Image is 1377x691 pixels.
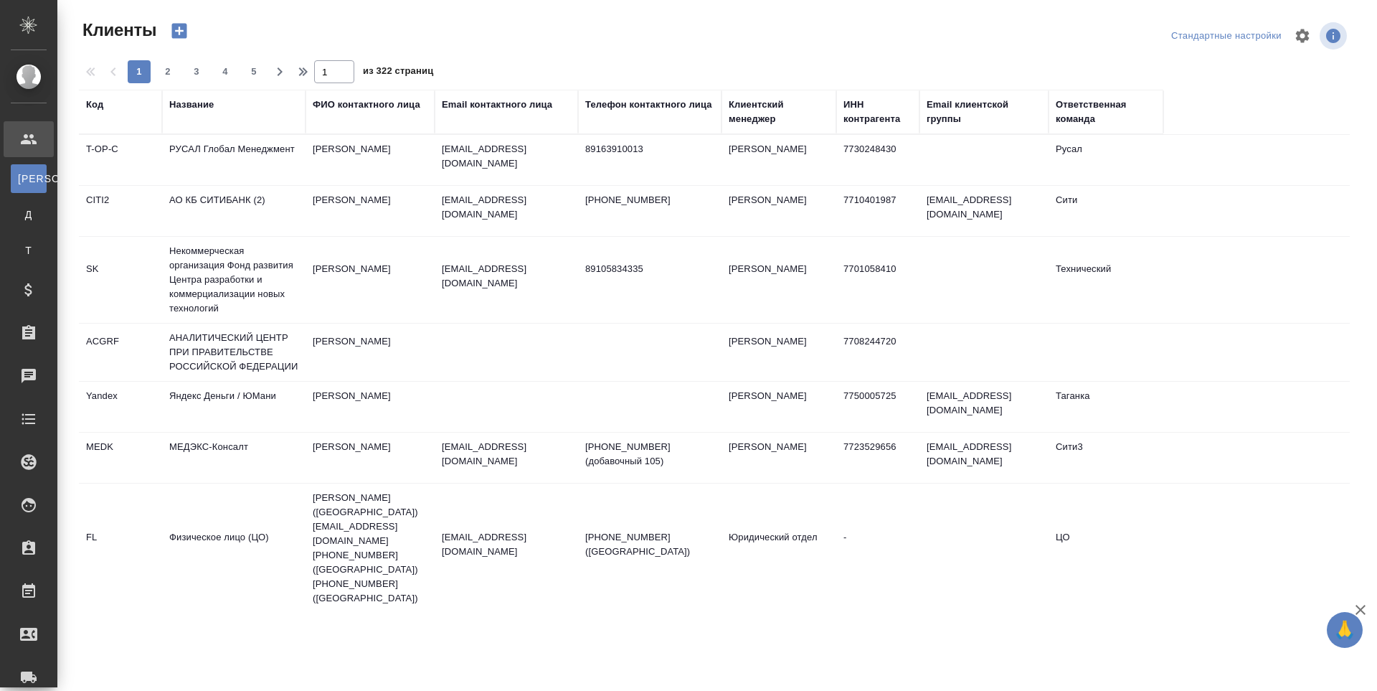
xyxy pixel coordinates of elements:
button: 5 [242,60,265,83]
div: ФИО контактного лица [313,98,420,112]
a: Т [11,236,47,265]
td: [PERSON_NAME] [306,327,435,377]
td: MEDK [79,433,162,483]
td: 7750005725 [836,382,919,432]
td: Технический [1049,255,1163,305]
td: Юридический отдел [721,523,836,573]
div: Email контактного лица [442,98,552,112]
button: 2 [156,60,179,83]
td: РУСАЛ Глобал Менеджмент [162,135,306,185]
td: CITI2 [79,186,162,236]
td: ACGRF [79,327,162,377]
p: [PHONE_NUMBER] ([GEOGRAPHIC_DATA]) [585,530,714,559]
button: 🙏 [1327,612,1363,648]
td: Yandex [79,382,162,432]
td: [PERSON_NAME] [306,433,435,483]
div: Email клиентской группы [927,98,1041,126]
td: - [836,523,919,573]
span: 3 [185,65,208,79]
td: [PERSON_NAME] [721,433,836,483]
button: 4 [214,60,237,83]
div: Код [86,98,103,112]
p: [PHONE_NUMBER] [585,193,714,207]
span: Клиенты [79,19,156,42]
td: АО КБ СИТИБАНК (2) [162,186,306,236]
p: [EMAIL_ADDRESS][DOMAIN_NAME] [442,530,571,559]
td: 7730248430 [836,135,919,185]
td: [EMAIL_ADDRESS][DOMAIN_NAME] [919,382,1049,432]
td: 7701058410 [836,255,919,305]
div: Название [169,98,214,112]
p: [EMAIL_ADDRESS][DOMAIN_NAME] [442,440,571,469]
td: АНАЛИТИЧЕСКИЙ ЦЕНТР ПРИ ПРАВИТЕЛЬСТВЕ РОССИЙСКОЙ ФЕДЕРАЦИИ [162,324,306,381]
td: Некоммерческая организация Фонд развития Центра разработки и коммерциализации новых технологий [162,237,306,323]
span: Т [18,243,39,258]
div: split button [1168,25,1285,47]
a: [PERSON_NAME] [11,164,47,193]
td: 7710401987 [836,186,919,236]
td: [PERSON_NAME] [721,327,836,377]
td: [PERSON_NAME] [306,382,435,432]
span: [PERSON_NAME] [18,171,39,186]
td: 7723529656 [836,433,919,483]
td: [PERSON_NAME] ([GEOGRAPHIC_DATA]) [EMAIL_ADDRESS][DOMAIN_NAME] [PHONE_NUMBER] ([GEOGRAPHIC_DATA])... [306,484,435,613]
a: Д [11,200,47,229]
span: 2 [156,65,179,79]
span: Д [18,207,39,222]
td: FL [79,523,162,573]
span: 🙏 [1333,615,1357,645]
button: 3 [185,60,208,83]
td: [PERSON_NAME] [306,255,435,305]
span: Посмотреть информацию [1320,22,1350,50]
td: Русал [1049,135,1163,185]
span: Настроить таблицу [1285,19,1320,53]
span: из 322 страниц [363,62,433,83]
div: Ответственная команда [1056,98,1156,126]
p: 89105834335 [585,262,714,276]
td: Таганка [1049,382,1163,432]
td: [PERSON_NAME] [721,255,836,305]
td: SK [79,255,162,305]
td: [PERSON_NAME] [721,382,836,432]
p: 89163910013 [585,142,714,156]
td: ЦО [1049,523,1163,573]
td: Физическое лицо (ЦО) [162,523,306,573]
p: [EMAIL_ADDRESS][DOMAIN_NAME] [442,142,571,171]
button: Создать [162,19,197,43]
td: Яндекс Деньги / ЮМани [162,382,306,432]
td: [PERSON_NAME] [306,186,435,236]
td: [EMAIL_ADDRESS][DOMAIN_NAME] [919,433,1049,483]
td: МЕДЭКС-Консалт [162,433,306,483]
td: Сити [1049,186,1163,236]
p: [EMAIL_ADDRESS][DOMAIN_NAME] [442,193,571,222]
td: [PERSON_NAME] [306,135,435,185]
td: [PERSON_NAME] [721,135,836,185]
td: [PERSON_NAME] [721,186,836,236]
td: T-OP-C [79,135,162,185]
p: [PHONE_NUMBER] (добавочный 105) [585,440,714,469]
div: Телефон контактного лица [585,98,712,112]
div: ИНН контрагента [843,98,912,126]
span: 5 [242,65,265,79]
td: Сити3 [1049,433,1163,483]
span: 4 [214,65,237,79]
td: 7708244720 [836,327,919,377]
div: Клиентский менеджер [729,98,829,126]
p: [EMAIL_ADDRESS][DOMAIN_NAME] [442,262,571,291]
td: [EMAIL_ADDRESS][DOMAIN_NAME] [919,186,1049,236]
